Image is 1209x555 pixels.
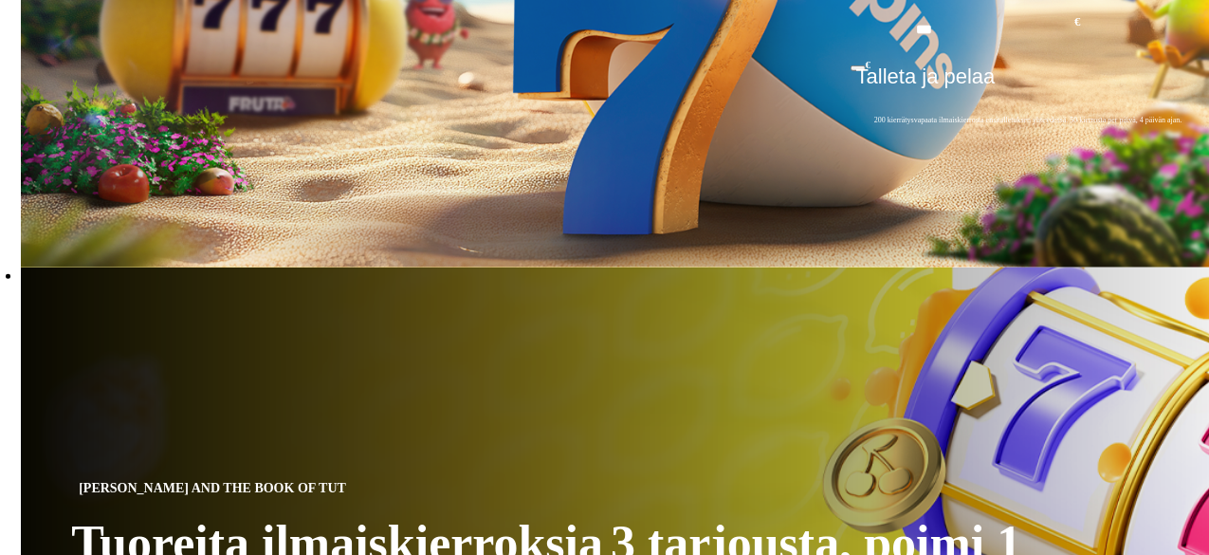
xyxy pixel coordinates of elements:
span: 200 kierrätysvapaata ilmaiskierrosta ensitalletuksen yhteydessä. 50 kierrosta per päivä, 4 päivän... [851,115,1206,125]
span: [PERSON_NAME] and the Book of Tut [71,477,354,500]
span: € [1074,13,1080,31]
button: Talleta ja pelaa [851,64,1206,103]
span: € [866,59,871,70]
span: Talleta ja pelaa [856,65,996,102]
